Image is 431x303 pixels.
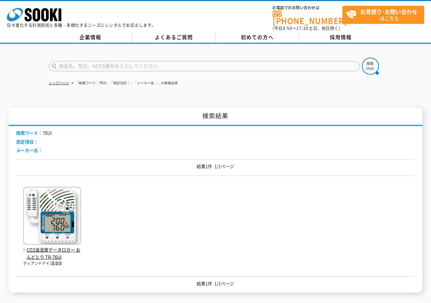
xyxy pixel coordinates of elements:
[296,25,309,31] span: 17:30
[273,11,342,25] a: [PHONE_NUMBER]
[16,130,43,136] span: 検索ワード：
[283,25,292,31] span: 8:50
[16,130,52,137] li: 76UI
[16,147,43,153] span: メーカー名：
[216,32,299,43] a: 初めての方へ
[49,61,360,71] input: 商品名、型式、NETIS番号を入力してください
[23,246,81,261] span: CO2温湿度データロガー おんどとり TR-76UI
[70,80,178,87] li: 「検索ワード：76UI」「測定項目：」「メーカー名：」の検索結果
[16,138,38,145] span: 測定項目：
[49,81,69,85] a: トップページ
[16,280,415,287] p: 結果1件 1/1ページ
[299,32,383,43] a: 採用情報
[241,33,274,41] span: 初めての方へ
[342,6,424,24] a: お見積り･お問い合わせはこちら
[362,58,379,75] img: btn_search.png
[273,6,342,10] span: お電話でのお問い合わせは
[7,23,156,27] p: 日々進化する計測技術と多種・多様化するニーズにレンタルでお応えします。
[16,163,415,170] p: 結果1件 1/1ページ
[49,32,132,43] a: 企業情報
[346,6,424,23] span: はこちら
[9,107,422,126] h1: 検索結果
[360,7,417,16] strong: お見積り･お問い合わせ
[273,25,340,31] span: (平日 ～ 土日、祝日除く)
[132,32,216,43] a: よくあるご質問
[23,239,81,260] a: CO2温湿度データロガー おんどとり TR-76UI
[23,187,81,246] img: TR-76UI
[23,261,81,267] p: ティアンドデイ/温湿度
